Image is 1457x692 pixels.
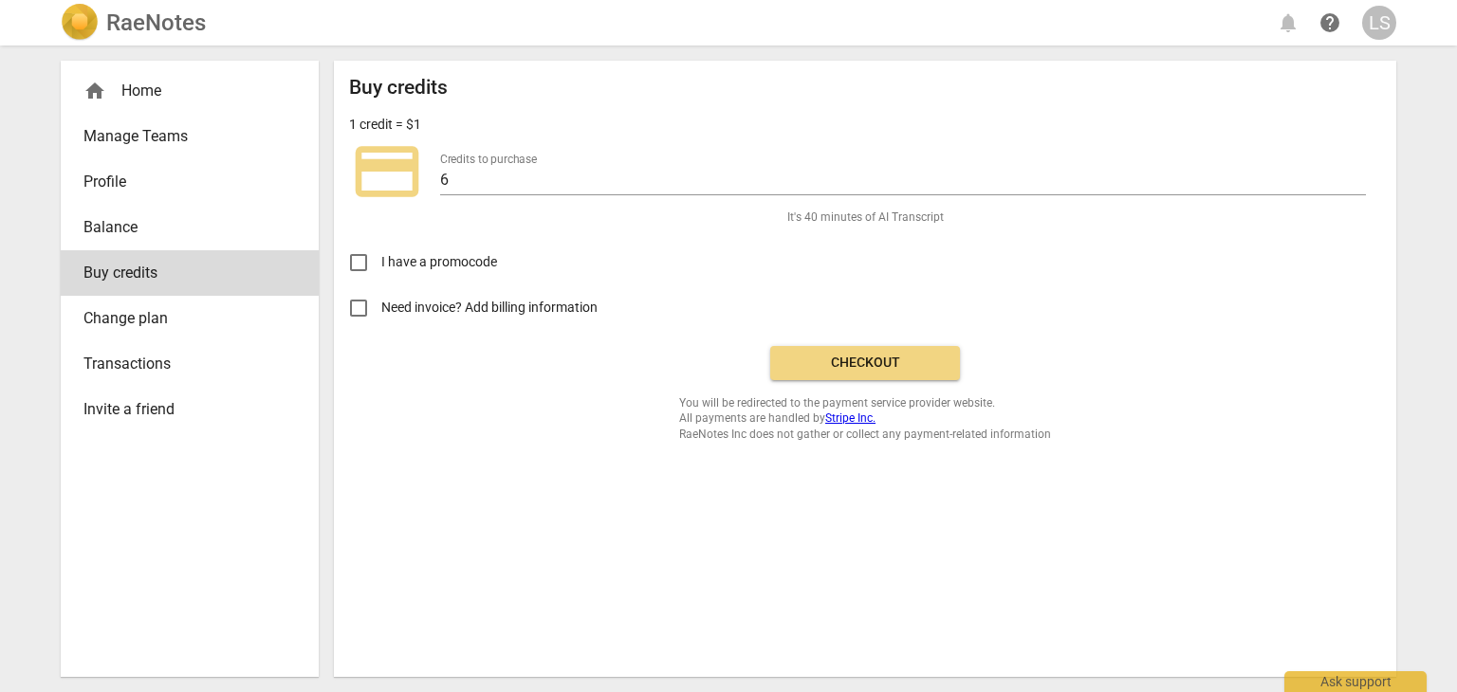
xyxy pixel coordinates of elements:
[787,209,944,226] span: It's 40 minutes of AI Transcript
[1284,671,1427,692] div: Ask support
[61,250,319,296] a: Buy credits
[770,346,960,380] button: Checkout
[679,395,1051,443] span: You will be redirected to the payment service provider website. All payments are handled by RaeNo...
[1319,11,1341,34] span: help
[61,205,319,250] a: Balance
[61,159,319,205] a: Profile
[83,353,281,375] span: Transactions
[83,398,281,421] span: Invite a friend
[83,171,281,193] span: Profile
[61,114,319,159] a: Manage Teams
[61,341,319,387] a: Transactions
[83,80,281,102] div: Home
[381,252,497,272] span: I have a promocode
[785,354,945,373] span: Checkout
[825,411,876,425] a: Stripe Inc.
[61,68,319,114] div: Home
[83,80,106,102] span: home
[106,9,206,36] h2: RaeNotes
[61,4,99,42] img: Logo
[61,296,319,341] a: Change plan
[61,387,319,432] a: Invite a friend
[83,307,281,330] span: Change plan
[381,298,600,318] span: Need invoice? Add billing information
[349,76,448,100] h2: Buy credits
[83,216,281,239] span: Balance
[349,115,421,135] p: 1 credit = $1
[83,262,281,284] span: Buy credits
[83,125,281,148] span: Manage Teams
[1313,6,1347,40] a: Help
[440,154,537,165] label: Credits to purchase
[1362,6,1396,40] button: LS
[61,4,206,42] a: LogoRaeNotes
[349,134,425,209] span: credit_card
